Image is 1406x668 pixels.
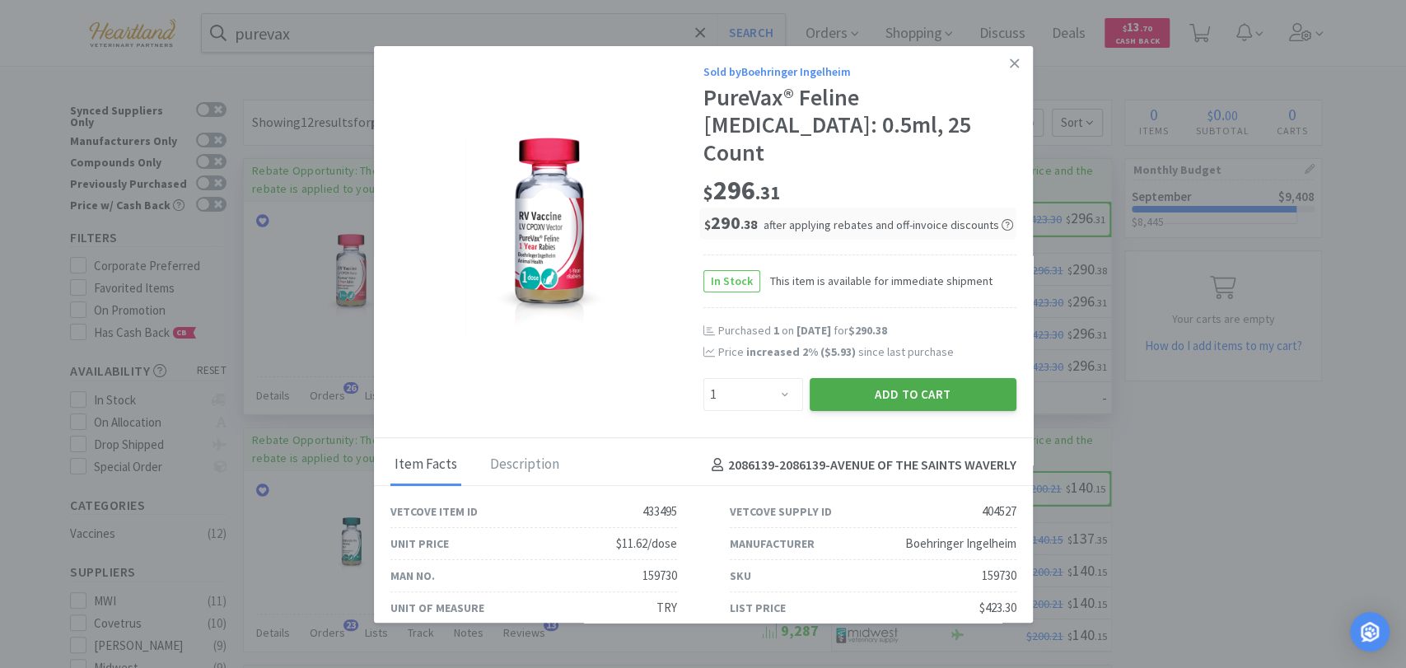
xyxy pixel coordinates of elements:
div: Man No. [390,567,435,585]
span: 296 [703,174,780,207]
span: $ [703,181,713,204]
div: Boehringer Ingelheim [905,534,1016,554]
span: increased 2 % ( ) [746,344,856,359]
span: . 31 [755,181,780,204]
div: SKU [730,567,751,585]
div: $11.62/dose [616,534,677,554]
div: $423.30 [979,598,1016,618]
div: Vetcove Item ID [390,502,478,521]
div: Purchased on for [718,323,1016,339]
span: [DATE] [796,323,831,338]
div: Item Facts [390,445,461,486]
span: after applying rebates and off-invoice discounts [764,217,1013,232]
div: 159730 [642,566,677,586]
div: 404527 [982,502,1016,521]
div: Price since last purchase [718,343,1016,361]
div: 433495 [642,502,677,521]
div: TRY [656,598,677,618]
div: Open Intercom Messenger [1350,612,1390,652]
span: In Stock [704,271,759,292]
span: 290 [704,211,757,234]
button: Add to Cart [810,378,1016,411]
span: This item is available for immediate shipment [760,272,993,290]
img: d6329b45ae644d6f9a27edf8ce1589e8_404527.png [423,138,670,335]
span: $5.93 [824,344,852,359]
div: Unit Price [390,535,449,553]
span: $ [704,217,711,232]
div: PureVax® Feline [MEDICAL_DATA]: 0.5ml, 25 Count [703,84,1016,167]
div: Vetcove Supply ID [730,502,832,521]
div: List Price [730,599,786,617]
span: 1 [773,323,779,338]
div: Sold by Boehringer Ingelheim [703,63,1016,81]
span: $290.38 [848,323,887,338]
div: Description [486,445,563,486]
div: 159730 [982,566,1016,586]
div: Unit of Measure [390,599,484,617]
div: Manufacturer [730,535,815,553]
span: . 38 [740,217,757,232]
h4: 2086139-2086139 - AVENUE OF THE SAINTS WAVERLY [705,455,1016,476]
